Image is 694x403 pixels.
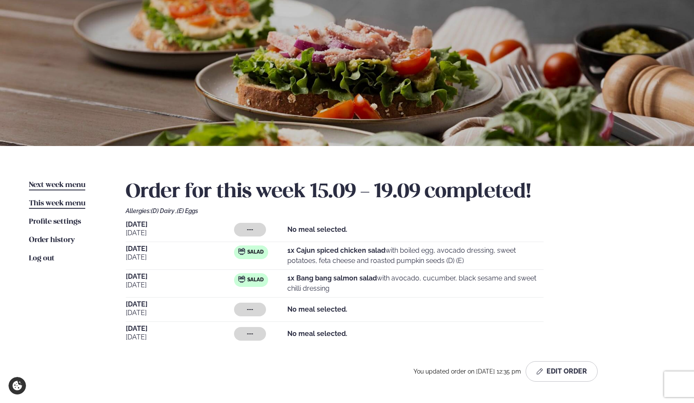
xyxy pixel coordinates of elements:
span: [DATE] [126,252,234,263]
a: Next week menu [29,180,85,190]
span: [DATE] [126,325,234,332]
a: Log out [29,254,55,264]
span: This week menu [29,200,85,207]
a: Profile settings [29,217,81,227]
strong: 1x Bang bang salmon salad [287,274,377,282]
a: Cookie settings [9,377,26,394]
a: Order history [29,235,75,245]
span: [DATE] [126,332,234,342]
span: [DATE] [126,228,234,238]
img: salad.svg [238,276,245,283]
span: Salad [247,249,264,256]
span: You updated order on [DATE] 12:35 pm [414,368,522,375]
span: Log out [29,255,55,262]
span: Order history [29,237,75,244]
span: --- [247,330,253,337]
span: Salad [247,277,264,283]
span: Profile settings [29,218,81,225]
h2: Order for this week 15.09 - 19.09 completed! [126,180,665,204]
p: with boiled egg, avocado dressing, sweet potatoes, feta cheese and roasted pumpkin seeds (D) (E) [287,245,544,266]
a: This week menu [29,199,85,209]
span: [DATE] [126,221,234,228]
span: --- [247,306,253,313]
strong: No meal selected. [287,225,347,234]
span: [DATE] [126,245,234,252]
strong: No meal selected. [287,330,347,338]
button: Edit Order [526,361,598,382]
p: with avocado, cucumber, black sesame and sweet chilli dressing [287,273,544,294]
span: (D) Dairy , [151,207,177,214]
div: Allergies: [126,207,665,214]
span: [DATE] [126,280,234,290]
span: (E) Eggs [177,207,198,214]
span: [DATE] [126,308,234,318]
span: Next week menu [29,181,85,189]
strong: No meal selected. [287,305,347,313]
span: [DATE] [126,273,234,280]
span: [DATE] [126,301,234,308]
strong: 1x Cajun spiced chicken salad [287,246,385,254]
img: salad.svg [238,248,245,255]
span: --- [247,226,253,233]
